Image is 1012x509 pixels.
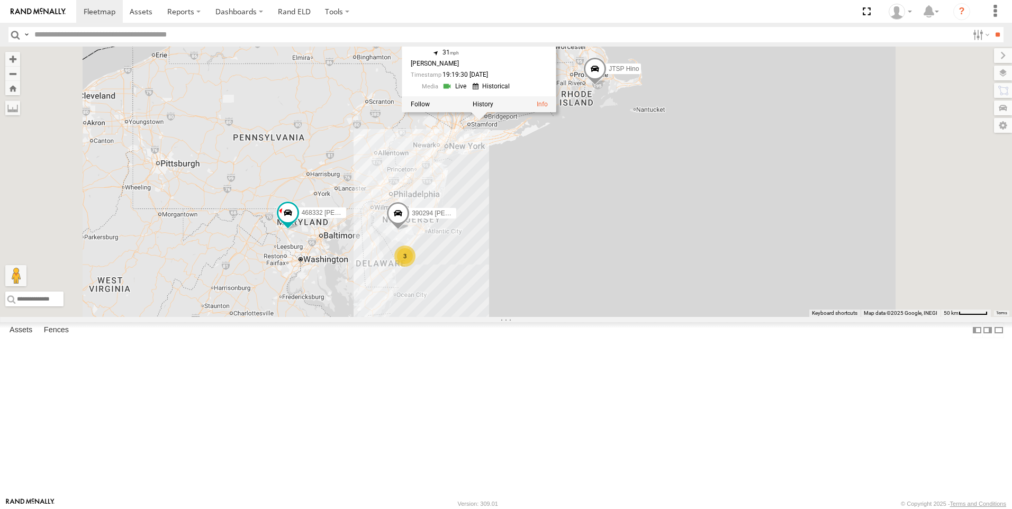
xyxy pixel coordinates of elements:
[953,3,970,20] i: ?
[972,322,982,338] label: Dock Summary Table to the Left
[609,65,639,72] span: JTSP Hino
[5,52,20,66] button: Zoom in
[411,101,430,108] label: Realtime tracking of Asset
[394,246,415,267] div: 3
[996,311,1007,315] a: Terms (opens in new tab)
[982,322,993,338] label: Dock Summary Table to the Right
[5,81,20,95] button: Zoom Home
[39,323,74,338] label: Fences
[442,49,459,56] span: 31
[458,501,498,507] div: Version: 309.01
[969,27,991,42] label: Search Filter Options
[411,71,527,78] div: Date/time of location update
[302,209,377,216] span: 468332 [PERSON_NAME]
[473,81,513,91] a: View Historical Media Streams
[442,81,469,91] a: View Live Media Streams
[941,310,991,317] button: Map Scale: 50 km per 51 pixels
[11,8,66,15] img: rand-logo.svg
[22,27,31,42] label: Search Query
[864,310,937,316] span: Map data ©2025 Google, INEGI
[901,501,1006,507] div: © Copyright 2025 -
[412,210,487,217] span: 390294 [PERSON_NAME]
[5,265,26,286] button: Drag Pegman onto the map to open Street View
[473,101,493,108] label: View Asset History
[411,60,527,67] div: [PERSON_NAME]
[5,101,20,115] label: Measure
[6,498,55,509] a: Visit our Website
[812,310,857,317] button: Keyboard shortcuts
[950,501,1006,507] a: Terms and Conditions
[5,66,20,81] button: Zoom out
[994,118,1012,133] label: Map Settings
[944,310,959,316] span: 50 km
[993,322,1004,338] label: Hide Summary Table
[4,323,38,338] label: Assets
[442,41,527,47] div: Westport
[537,101,548,108] a: View Asset Details
[885,4,916,20] div: John Olaniyan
